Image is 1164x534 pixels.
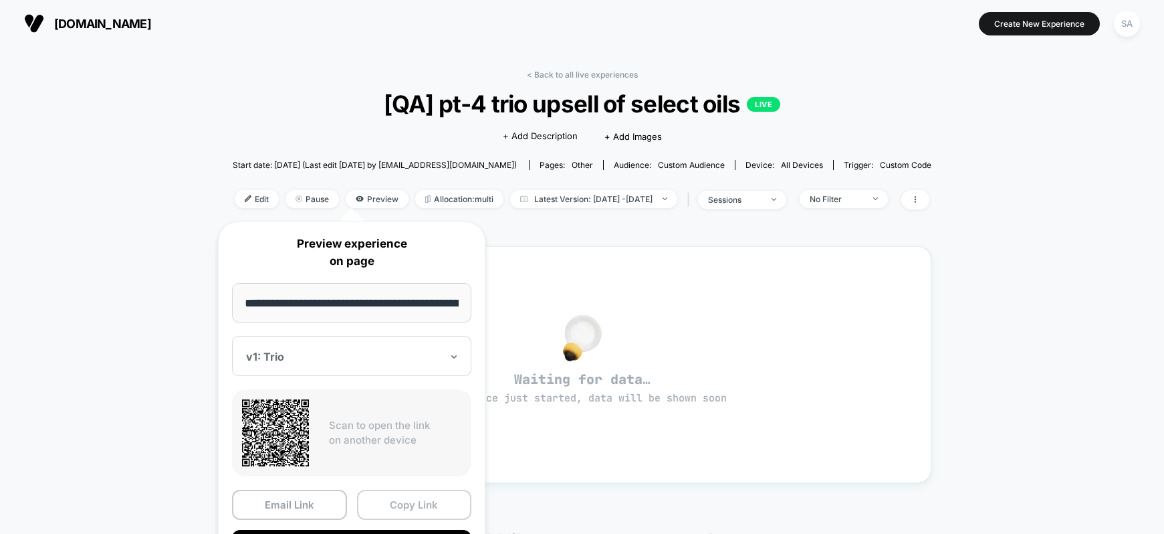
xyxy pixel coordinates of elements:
[614,160,725,170] div: Audience:
[357,490,472,520] button: Copy Link
[772,198,776,201] img: end
[979,12,1100,35] button: Create New Experience
[1110,10,1144,37] button: SA
[232,490,347,520] button: Email Link
[880,160,931,170] span: Custom Code
[873,197,878,200] img: end
[1114,11,1140,37] div: SA
[527,70,638,80] a: < Back to all live experiences
[663,197,667,200] img: end
[329,418,461,448] p: Scan to open the link on another device
[604,131,662,142] span: + Add Images
[245,195,251,202] img: edit
[747,97,780,112] p: LIVE
[781,160,823,170] span: all devices
[232,236,471,270] p: Preview experience on page
[735,160,833,170] span: Device:
[24,13,44,33] img: Visually logo
[415,190,503,208] span: Allocation: multi
[563,315,602,361] img: no_data
[708,195,762,205] div: sessions
[233,160,517,170] span: Start date: [DATE] (Last edit [DATE] by [EMAIL_ADDRESS][DOMAIN_NAME])
[438,391,727,405] span: experience just started, data will be shown soon
[684,190,698,209] span: |
[520,195,528,202] img: calendar
[810,194,863,204] div: No Filter
[540,160,593,170] div: Pages:
[658,160,725,170] span: Custom Audience
[425,195,431,203] img: rebalance
[54,17,151,31] span: [DOMAIN_NAME]
[20,13,155,34] button: [DOMAIN_NAME]
[510,190,677,208] span: Latest Version: [DATE] - [DATE]
[503,130,578,143] span: + Add Description
[346,190,409,208] span: Preview
[267,90,896,118] span: [QA] pt-4 trio upsell of select oils
[844,160,931,170] div: Trigger:
[257,371,907,406] span: Waiting for data…
[285,190,339,208] span: Pause
[572,160,593,170] span: other
[235,190,279,208] span: Edit
[296,195,302,202] img: end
